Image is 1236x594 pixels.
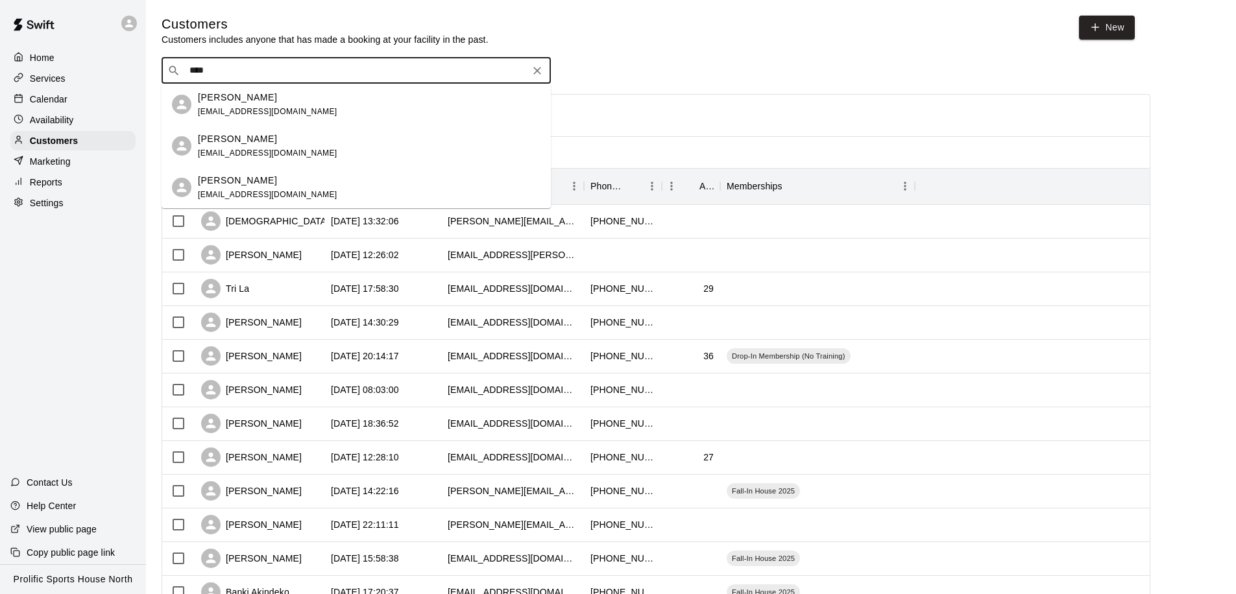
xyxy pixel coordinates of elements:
[590,417,655,430] div: +12504708386
[727,168,782,204] div: Memberships
[162,58,551,84] div: Search customers by name or email
[201,549,302,568] div: [PERSON_NAME]
[448,383,577,396] div: hnasser97@hotmail.com
[30,72,66,85] p: Services
[590,484,655,497] div: +12506612009
[162,16,489,33] h5: Customers
[590,168,624,204] div: Phone Number
[448,282,577,295] div: lathanhminhtri@gmail.com
[331,350,399,362] div: 2025-10-06 20:14:17
[441,168,584,204] div: Email
[727,486,800,496] span: Fall-In House 2025
[662,176,681,196] button: Menu
[331,215,399,228] div: 2025-10-09 13:32:06
[590,350,655,362] div: +14033083753
[10,110,136,130] a: Availability
[198,91,277,104] p: [PERSON_NAME]
[201,515,302,534] div: [PERSON_NAME]
[703,451,714,464] div: 27
[201,211,405,231] div: [DEMOGRAPHIC_DATA][PERSON_NAME]
[201,245,302,265] div: [PERSON_NAME]
[448,552,577,565] div: sydneyent@gmail.com
[30,155,71,168] p: Marketing
[201,481,302,501] div: [PERSON_NAME]
[201,346,302,366] div: [PERSON_NAME]
[162,33,489,46] p: Customers includes anyone that has made a booking at your facility in the past.
[727,483,800,499] div: Fall-In House 2025
[27,476,73,489] p: Contact Us
[201,313,302,332] div: [PERSON_NAME]
[30,93,67,106] p: Calendar
[564,176,584,196] button: Menu
[30,51,55,64] p: Home
[590,383,655,396] div: +15875827512
[448,350,577,362] div: info@hdcollective.ca
[584,168,662,204] div: Phone Number
[448,215,577,228] div: christene.berona@gmail.com
[14,573,133,586] p: Prolific Sports House North
[331,383,399,396] div: 2025-10-06 08:03:00
[699,168,714,204] div: Age
[727,551,800,566] div: Fall-In House 2025
[30,134,78,147] p: Customers
[27,546,115,559] p: Copy public page link
[590,451,655,464] div: +15874356889
[331,484,399,497] div: 2025-10-02 14:22:16
[10,131,136,150] a: Customers
[201,279,249,298] div: Tri La
[590,316,655,329] div: +14038890369
[10,69,136,88] a: Services
[448,484,577,497] div: monica.evans@shaw.ca
[590,215,655,228] div: +15879687113
[681,177,699,195] button: Sort
[10,193,136,213] a: Settings
[331,518,399,531] div: 2025-09-30 22:11:11
[10,172,136,192] a: Reports
[27,499,76,512] p: Help Center
[10,89,136,109] a: Calendar
[624,177,642,195] button: Sort
[10,48,136,67] a: Home
[172,95,191,114] div: Dan Vechiu
[198,107,337,116] span: [EMAIL_ADDRESS][DOMAIN_NAME]
[27,523,97,536] p: View public page
[590,282,655,295] div: +14038035485
[703,282,714,295] div: 29
[331,417,399,430] div: 2025-10-05 18:36:52
[201,380,302,399] div: [PERSON_NAME]
[528,62,546,80] button: Clear
[727,348,851,364] div: Drop-In Membership (No Training)
[331,282,399,295] div: 2025-10-08 17:58:30
[448,518,577,531] div: lindsay.randall@gmail.com
[30,113,74,126] p: Availability
[331,248,399,261] div: 2025-10-09 12:26:02
[720,168,915,204] div: Memberships
[448,248,577,261] div: cassie.cadieux@icloud.com
[590,552,655,565] div: +14033331029
[198,132,277,146] p: [PERSON_NAME]
[198,174,277,187] p: [PERSON_NAME]
[727,553,800,564] span: Fall-In House 2025
[331,451,399,464] div: 2025-10-05 12:28:10
[10,152,136,171] a: Marketing
[642,176,662,196] button: Menu
[662,168,720,204] div: Age
[331,552,399,565] div: 2025-09-24 15:58:38
[1079,16,1135,40] a: New
[895,176,915,196] button: Menu
[782,177,801,195] button: Sort
[727,351,851,361] span: Drop-In Membership (No Training)
[172,136,191,156] div: Eddy Vechiu
[590,518,655,531] div: +14038156441
[198,190,337,199] span: [EMAIL_ADDRESS][DOMAIN_NAME]
[30,196,64,209] p: Settings
[30,176,62,189] p: Reports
